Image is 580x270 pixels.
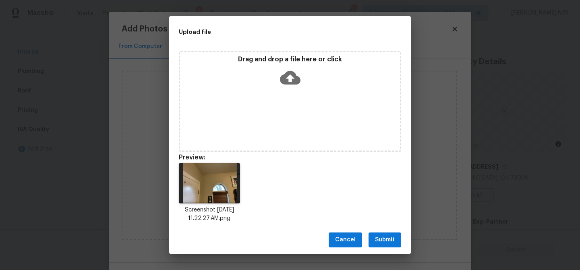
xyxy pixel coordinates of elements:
img: H1o3D898ppZOAAAAAElFTkSuQmCC [179,163,240,203]
button: Submit [369,232,401,247]
button: Cancel [329,232,362,247]
span: Submit [375,235,395,245]
p: Screenshot [DATE] 11.22.27 AM.png [179,206,240,223]
span: Cancel [335,235,356,245]
p: Drag and drop a file here or click [180,55,400,64]
h2: Upload file [179,27,365,36]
